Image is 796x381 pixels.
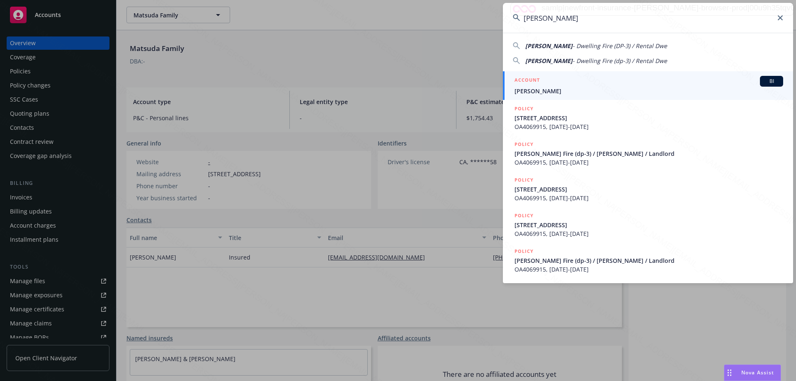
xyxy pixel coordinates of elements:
span: OA4069915, [DATE]-[DATE] [514,229,783,238]
span: [STREET_ADDRESS] [514,185,783,194]
h5: ACCOUNT [514,76,540,86]
span: - Dwelling Fire (dp-3) / Rental Dwe [573,57,667,65]
h5: POLICY [514,104,534,113]
span: [PERSON_NAME] [525,57,573,65]
a: POLICY[STREET_ADDRESS]OA4069915, [DATE]-[DATE] [503,207,793,243]
span: Nova Assist [741,369,774,376]
span: OA4069915, [DATE]-[DATE] [514,194,783,202]
button: Nova Assist [724,364,781,381]
h5: POLICY [514,176,534,184]
a: POLICY[STREET_ADDRESS]OA4069915, [DATE]-[DATE] [503,100,793,136]
h5: POLICY [514,211,534,220]
div: Drag to move [724,365,735,381]
span: [PERSON_NAME] [514,87,783,95]
span: BI [763,78,780,85]
a: POLICY[PERSON_NAME] Fire (dp-3) / [PERSON_NAME] / LandlordOA4069915, [DATE]-[DATE] [503,136,793,171]
span: [PERSON_NAME] [525,42,573,50]
span: [PERSON_NAME] Fire (dp-3) / [PERSON_NAME] / Landlord [514,149,783,158]
span: OA4069915, [DATE]-[DATE] [514,265,783,274]
span: [STREET_ADDRESS] [514,114,783,122]
a: ACCOUNTBI[PERSON_NAME] [503,71,793,100]
span: [STREET_ADDRESS] [514,221,783,229]
input: Search... [503,3,793,33]
h5: POLICY [514,247,534,255]
span: - Dwelling Fire (DP-3) / Rental Dwe [573,42,667,50]
a: POLICY[STREET_ADDRESS]OA4069915, [DATE]-[DATE] [503,171,793,207]
h5: POLICY [514,140,534,148]
span: [PERSON_NAME] Fire (dp-3) / [PERSON_NAME] / Landlord [514,256,783,265]
a: POLICY[PERSON_NAME] Fire (dp-3) / [PERSON_NAME] / LandlordOA4069915, [DATE]-[DATE] [503,243,793,278]
span: OA4069915, [DATE]-[DATE] [514,158,783,167]
span: OA4069915, [DATE]-[DATE] [514,122,783,131]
